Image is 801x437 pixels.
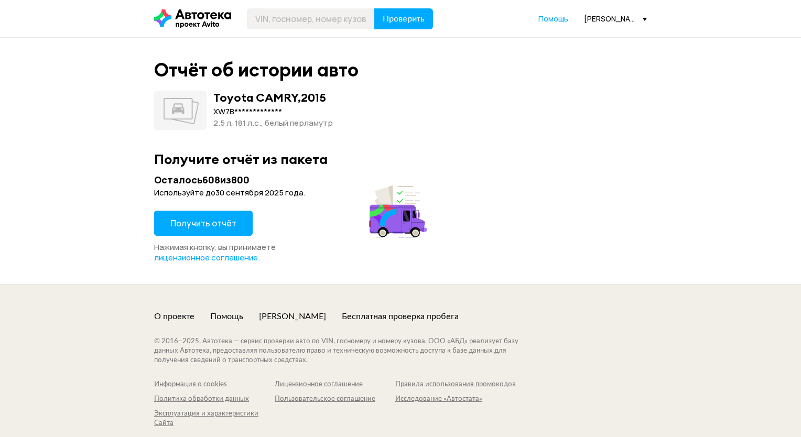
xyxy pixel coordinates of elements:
[154,252,258,263] span: лицензионное соглашение
[154,409,275,428] a: Эксплуатация и характеристики Сайта
[154,151,647,167] div: Получите отчёт из пакета
[154,59,359,81] div: Отчёт об истории авто
[154,380,275,389] a: Информация о cookies
[395,380,516,389] a: Правила использования промокодов
[213,91,326,104] div: Toyota CAMRY , 2015
[154,173,430,187] div: Осталось 608 из 800
[275,395,395,404] a: Пользовательское соглашение
[154,253,258,263] a: лицензионное соглашение
[154,395,275,404] a: Политика обработки данных
[374,8,433,29] button: Проверить
[154,211,253,236] button: Получить отчёт
[154,242,276,263] span: Нажимая кнопку, вы принимаете .
[154,188,430,198] div: Используйте до 30 сентября 2025 года .
[275,380,395,389] a: Лицензионное соглашение
[154,311,194,322] a: О проекте
[154,337,539,365] div: © 2016– 2025 . Автотека — сервис проверки авто по VIN, госномеру и номеру кузова. ООО «АБД» реали...
[342,311,459,322] a: Бесплатная проверка пробега
[259,311,326,322] a: [PERSON_NAME]
[170,217,236,229] span: Получить отчёт
[538,14,568,24] a: Помощь
[210,311,243,322] a: Помощь
[213,117,333,129] div: 2.5 л, 181 л.c., белый перламутр
[247,8,375,29] input: VIN, госномер, номер кузова
[584,14,647,24] div: [PERSON_NAME][EMAIL_ADDRESS][DOMAIN_NAME]
[383,15,425,23] span: Проверить
[395,395,516,404] a: Исследование «Автостата»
